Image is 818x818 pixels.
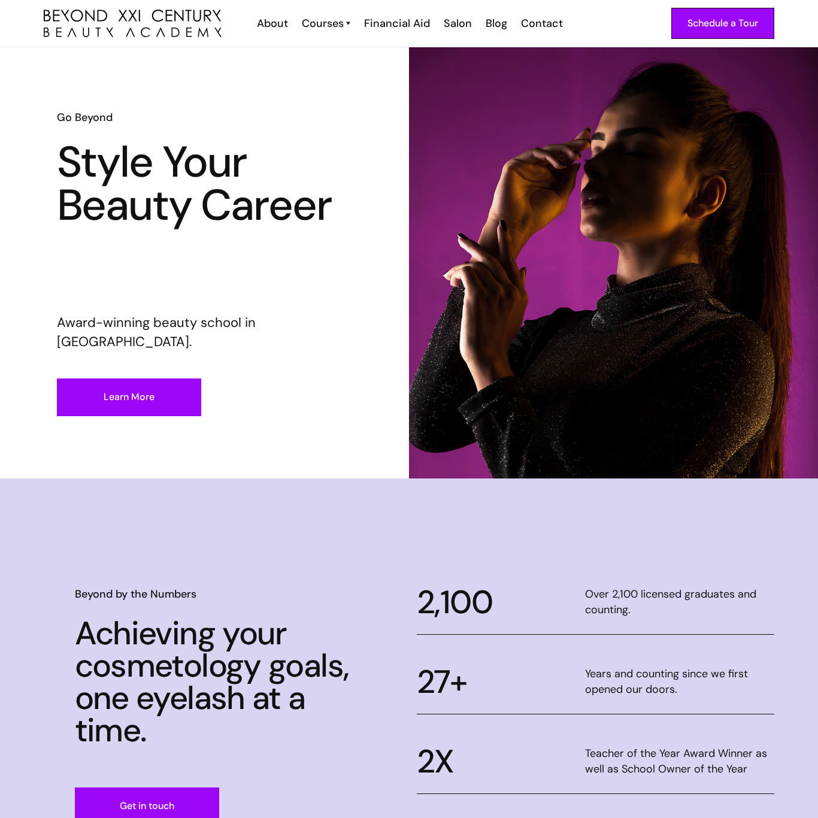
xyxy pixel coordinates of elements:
[417,586,492,619] div: 2,100
[57,313,353,352] p: Award-winning beauty school in [GEOGRAPHIC_DATA].
[249,16,294,31] a: About
[513,16,569,31] a: Contact
[585,586,774,619] div: Over 2,100 licensed graduates and counting.
[671,8,774,39] a: Schedule a Tour
[257,16,288,31] div: About
[521,16,563,31] div: Contact
[75,586,371,602] h6: Beyond by the Numbers
[687,16,758,31] div: Schedule a Tour
[409,47,818,478] img: beauty school student model
[302,16,350,31] a: Courses
[417,746,454,778] div: 2X
[302,16,344,31] div: Courses
[44,10,222,38] a: home
[417,666,466,698] div: 27+
[585,666,774,698] div: Years and counting since we first opened our doors.
[436,16,478,31] a: Salon
[585,746,774,778] div: Teacher of the Year Award Winner as well as School Owner of the Year
[44,10,222,38] img: beyond 21st century beauty academy logo
[57,378,201,416] a: Learn More
[444,16,472,31] div: Salon
[478,16,513,31] a: Blog
[57,141,353,227] h1: Style Your Beauty Career
[356,16,436,31] a: Financial Aid
[57,110,353,125] h6: Go Beyond
[364,16,430,31] div: Financial Aid
[486,16,507,31] div: Blog
[75,617,371,747] h3: Achieving your cosmetology goals, one eyelash at a time.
